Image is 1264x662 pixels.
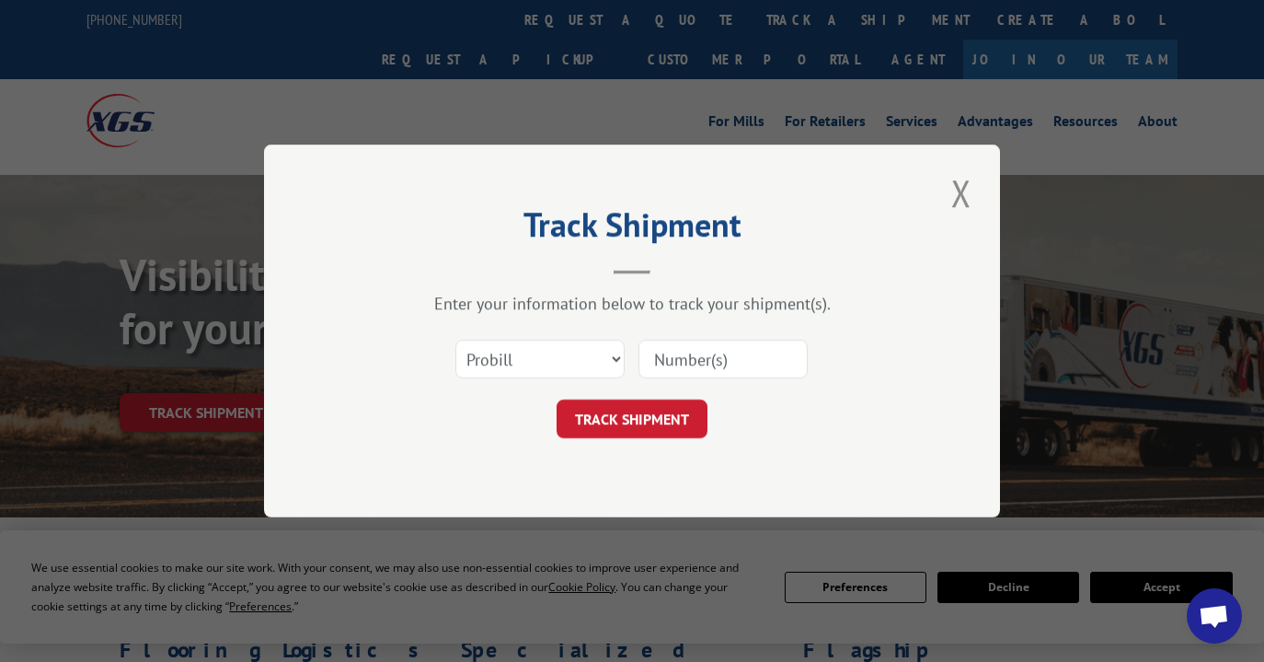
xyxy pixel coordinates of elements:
[638,340,808,378] input: Number(s)
[557,400,707,438] button: TRACK SHIPMENT
[946,168,977,218] button: Close modal
[356,212,908,247] h2: Track Shipment
[1187,588,1242,644] a: Open chat
[356,293,908,314] div: Enter your information below to track your shipment(s).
